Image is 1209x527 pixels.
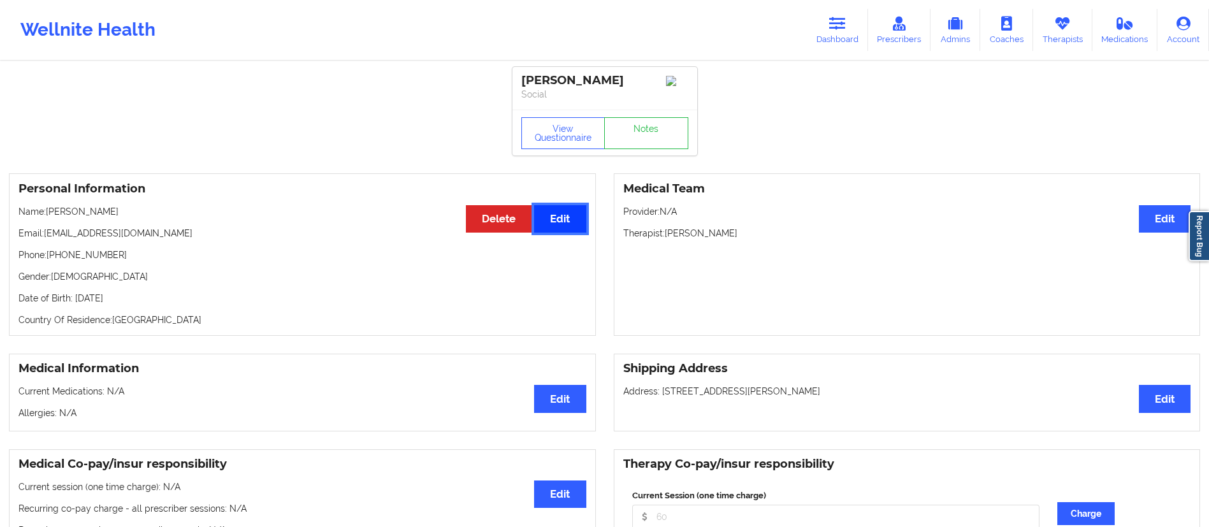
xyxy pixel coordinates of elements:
[18,227,586,240] p: Email: [EMAIL_ADDRESS][DOMAIN_NAME]
[1092,9,1158,51] a: Medications
[930,9,980,51] a: Admins
[623,182,1191,196] h3: Medical Team
[521,73,688,88] div: [PERSON_NAME]
[18,249,586,261] p: Phone: [PHONE_NUMBER]
[534,385,586,412] button: Edit
[623,205,1191,218] p: Provider: N/A
[868,9,931,51] a: Prescribers
[1189,211,1209,261] a: Report Bug
[623,457,1191,472] h3: Therapy Co-pay/insur responsibility
[18,457,586,472] h3: Medical Co-pay/insur responsibility
[632,489,1040,502] label: Current Session (one time charge)
[521,88,688,101] p: Social
[534,205,586,233] button: Edit
[1139,385,1191,412] button: Edit
[18,182,586,196] h3: Personal Information
[623,227,1191,240] p: Therapist: [PERSON_NAME]
[1057,502,1115,525] button: Charge
[18,385,586,398] p: Current Medications: N/A
[1157,9,1209,51] a: Account
[18,292,586,305] p: Date of Birth: [DATE]
[623,385,1191,398] p: Address: [STREET_ADDRESS][PERSON_NAME]
[604,117,688,149] a: Notes
[807,9,868,51] a: Dashboard
[18,407,586,419] p: Allergies: N/A
[623,361,1191,376] h3: Shipping Address
[466,205,532,233] button: Delete
[1139,205,1191,233] button: Edit
[18,502,586,515] p: Recurring co-pay charge - all prescriber sessions : N/A
[18,480,586,493] p: Current session (one time charge): N/A
[1033,9,1092,51] a: Therapists
[534,480,586,508] button: Edit
[521,117,605,149] button: View Questionnaire
[18,314,586,326] p: Country Of Residence: [GEOGRAPHIC_DATA]
[18,205,586,218] p: Name: [PERSON_NAME]
[666,76,688,86] img: Image%2Fplaceholer-image.png
[980,9,1033,51] a: Coaches
[18,270,586,283] p: Gender: [DEMOGRAPHIC_DATA]
[18,361,586,376] h3: Medical Information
